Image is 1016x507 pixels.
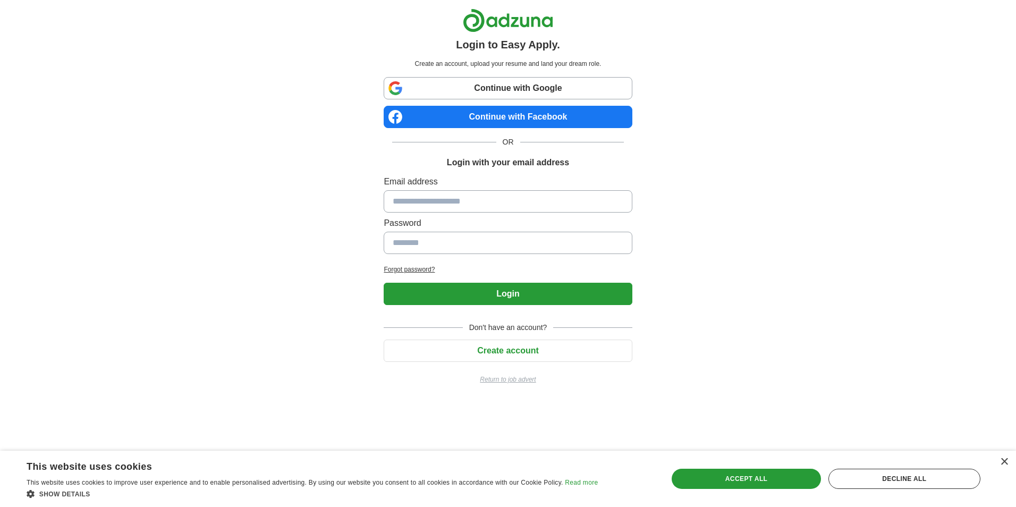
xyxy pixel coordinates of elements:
[386,59,630,69] p: Create an account, upload your resume and land your dream role.
[384,217,632,230] label: Password
[27,457,571,473] div: This website uses cookies
[39,491,90,498] span: Show details
[463,9,553,32] img: Adzuna logo
[384,346,632,355] a: Create account
[1000,458,1008,466] div: Close
[384,375,632,384] a: Return to job advert
[672,469,820,489] div: Accept all
[496,137,520,148] span: OR
[447,156,569,169] h1: Login with your email address
[565,479,598,486] a: Read more, opens a new window
[27,488,598,499] div: Show details
[27,479,563,486] span: This website uses cookies to improve user experience and to enable personalised advertising. By u...
[384,265,632,274] a: Forgot password?
[384,283,632,305] button: Login
[384,175,632,188] label: Email address
[384,77,632,99] a: Continue with Google
[828,469,980,489] div: Decline all
[384,106,632,128] a: Continue with Facebook
[384,340,632,362] button: Create account
[456,37,560,53] h1: Login to Easy Apply.
[463,322,554,333] span: Don't have an account?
